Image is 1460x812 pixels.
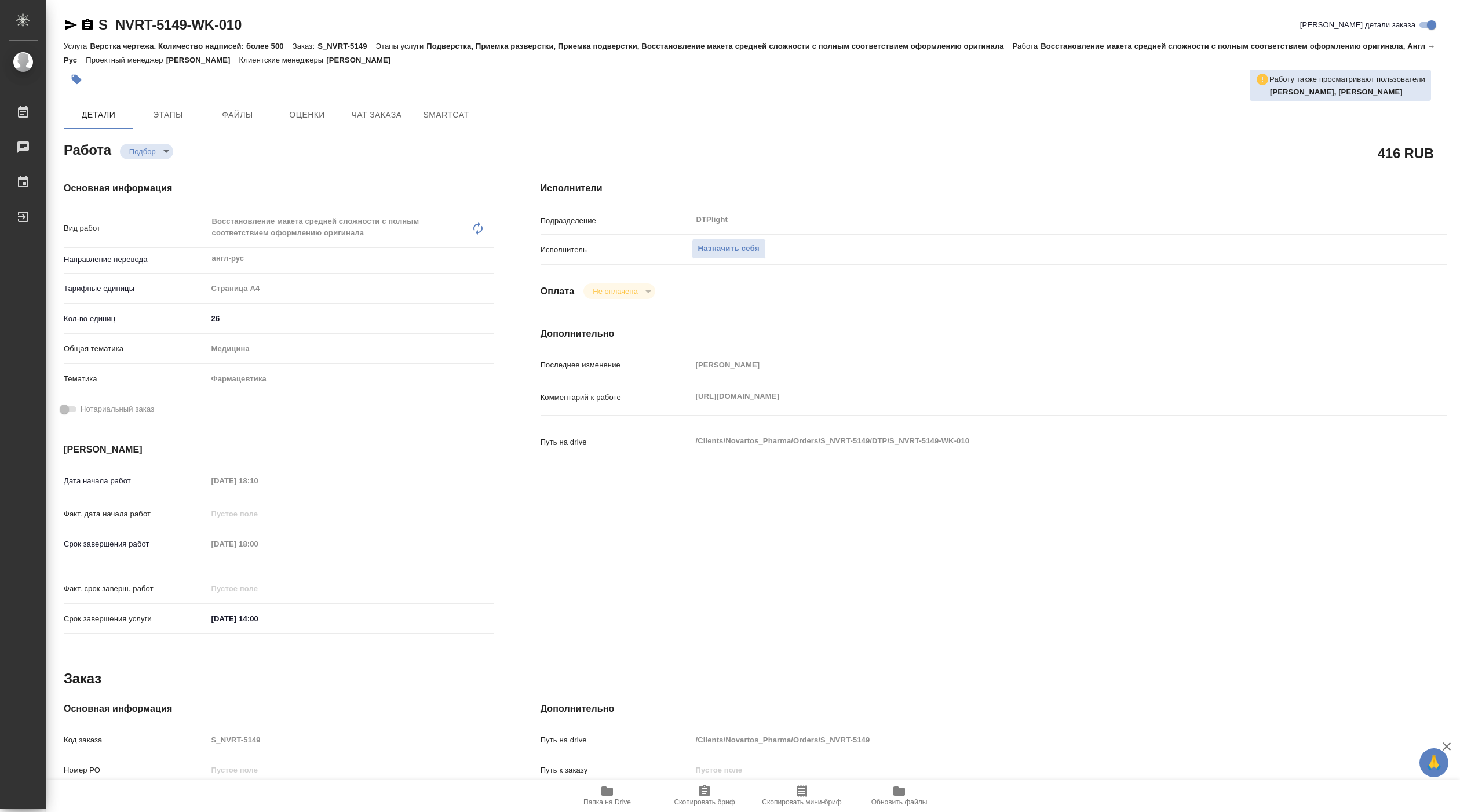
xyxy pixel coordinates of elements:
[692,356,1372,373] input: Пустое поле
[692,239,766,259] button: Назначить себя
[541,702,1447,716] h4: Дополнительно
[541,436,692,448] p: Путь на drive
[207,762,494,778] input: Пустое поле
[541,392,692,403] p: Комментарий к работе
[1300,19,1415,31] span: [PERSON_NAME] детали заказа
[1419,748,1448,777] button: 🙏
[64,702,494,716] h4: Основная информация
[64,139,111,159] h2: Работа
[541,285,575,298] h4: Оплата
[64,373,207,385] p: Тематика
[120,144,173,159] div: Подбор
[64,343,207,355] p: Общая тематика
[1424,751,1444,775] span: 🙏
[81,18,94,32] button: Скопировать ссылку
[64,508,207,520] p: Факт. дата начала работ
[64,223,207,234] p: Вид работ
[851,780,948,812] button: Обновить файлы
[210,108,265,122] span: Файлы
[64,669,101,688] h2: Заказ
[81,403,154,415] span: Нотариальный заказ
[279,108,335,122] span: Оценки
[64,313,207,325] p: Кол-во единиц
[86,56,166,64] p: Проектный менеджер
[207,369,494,389] div: Фармацевтика
[166,56,239,64] p: [PERSON_NAME]
[64,764,207,776] p: Номер РО
[1013,42,1041,50] p: Работа
[64,475,207,487] p: Дата начала работ
[64,443,494,457] h4: [PERSON_NAME]
[140,108,196,122] span: Этапы
[541,327,1447,341] h4: Дополнительно
[698,242,760,256] span: Назначить себя
[98,17,242,32] a: S_NVRT-5149-WK-010
[692,387,1372,406] textarea: [URL][DOMAIN_NAME]
[71,108,126,122] span: Детали
[541,764,692,776] p: Путь к заказу
[317,42,375,50] p: S_NVRT-5149
[239,56,327,64] p: Клиентские менеджеры
[64,42,90,50] p: Услуга
[64,18,78,32] button: Скопировать ссылку для ЯМессенджера
[692,762,1372,778] input: Пустое поле
[207,505,309,522] input: Пустое поле
[64,583,207,595] p: Факт. срок заверш. работ
[126,147,159,156] button: Подбор
[207,580,309,597] input: Пустое поле
[1270,88,1403,96] b: [PERSON_NAME], [PERSON_NAME]
[674,798,735,806] span: Скопировать бриф
[871,798,928,806] span: Обновить файлы
[207,731,494,748] input: Пустое поле
[207,310,494,327] input: ✎ Введи что-нибудь
[692,731,1372,748] input: Пустое поле
[753,780,851,812] button: Скопировать мини-бриф
[64,734,207,746] p: Код заказа
[207,339,494,359] div: Медицина
[656,780,753,812] button: Скопировать бриф
[376,42,427,50] p: Этапы услуги
[326,56,399,64] p: [PERSON_NAME]
[64,613,207,625] p: Срок завершения услуги
[293,42,317,50] p: Заказ:
[762,798,841,806] span: Скопировать мини-бриф
[1378,143,1434,163] h2: 416 RUB
[207,610,309,627] input: ✎ Введи что-нибудь
[207,472,309,489] input: Пустое поле
[64,67,89,92] button: Добавить тэг
[541,215,692,227] p: Подразделение
[589,286,641,296] button: Не оплачена
[541,181,1447,195] h4: Исполнители
[1270,86,1425,98] p: Смыслова Светлана, Арсеньева Вера
[541,244,692,256] p: Исполнитель
[583,283,655,299] div: Подбор
[207,279,494,298] div: Страница А4
[1269,74,1425,85] p: Работу также просматривают пользователи
[426,42,1012,50] p: Подверстка, Приемка разверстки, Приемка подверстки, Восстановление макета средней сложности с пол...
[64,538,207,550] p: Срок завершения работ
[418,108,474,122] span: SmartCat
[692,431,1372,451] textarea: /Clients/Novartos_Pharma/Orders/S_NVRT-5149/DTP/S_NVRT-5149-WK-010
[64,254,207,265] p: Направление перевода
[90,42,292,50] p: Верстка чертежа. Количество надписей: более 500
[583,798,631,806] span: Папка на Drive
[207,536,309,552] input: Пустое поле
[559,780,656,812] button: Папка на Drive
[541,734,692,746] p: Путь на drive
[541,359,692,371] p: Последнее изменение
[64,181,494,195] h4: Основная информация
[349,108,404,122] span: Чат заказа
[64,283,207,294] p: Тарифные единицы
